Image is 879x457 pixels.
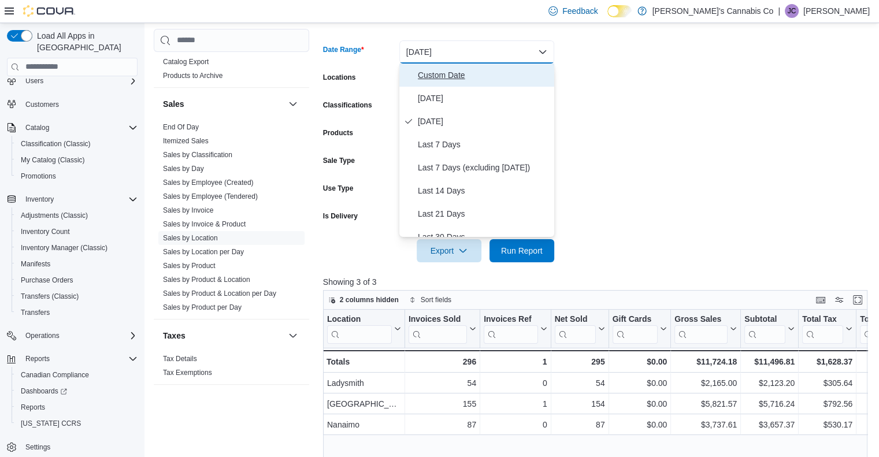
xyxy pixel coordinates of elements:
[788,4,796,18] span: JC
[21,97,138,112] span: Customers
[21,419,81,428] span: [US_STATE] CCRS
[21,259,50,269] span: Manifests
[12,383,142,399] a: Dashboards
[744,314,795,343] button: Subtotal
[418,91,550,105] span: [DATE]
[323,184,353,193] label: Use Type
[163,165,204,173] a: Sales by Day
[163,123,199,131] a: End Of Day
[418,68,550,82] span: Custom Date
[327,418,401,432] div: Nanaimo
[21,98,64,112] a: Customers
[163,289,276,298] a: Sales by Product & Location per Day
[674,418,737,432] div: $3,737.61
[607,17,608,18] span: Dark Mode
[25,443,50,452] span: Settings
[163,303,242,311] a: Sales by Product per Day
[484,314,537,343] div: Invoices Ref
[163,330,284,341] button: Taxes
[802,376,852,390] div: $305.64
[21,74,48,88] button: Users
[21,387,67,396] span: Dashboards
[154,120,309,319] div: Sales
[612,376,667,390] div: $0.00
[163,354,197,363] span: Tax Details
[163,234,218,242] a: Sales by Location
[803,4,870,18] p: [PERSON_NAME]
[21,155,85,165] span: My Catalog (Classic)
[424,239,474,262] span: Export
[163,220,246,229] span: Sales by Invoice & Product
[814,293,828,307] button: Keyboard shortcuts
[163,206,213,214] a: Sales by Invoice
[163,303,242,312] span: Sales by Product per Day
[323,101,372,110] label: Classifications
[163,220,246,228] a: Sales by Invoice & Product
[409,418,476,432] div: 87
[16,241,138,255] span: Inventory Manager (Classic)
[327,314,392,343] div: Location
[12,256,142,272] button: Manifests
[163,276,250,284] a: Sales by Product & Location
[16,384,138,398] span: Dashboards
[612,314,667,343] button: Gift Cards
[16,289,138,303] span: Transfers (Classic)
[554,314,595,343] div: Net Sold
[399,64,554,237] div: Select listbox
[154,352,309,384] div: Taxes
[25,331,60,340] span: Operations
[286,97,300,111] button: Sales
[612,314,658,325] div: Gift Cards
[16,225,138,239] span: Inventory Count
[554,314,604,343] button: Net Sold
[554,355,604,369] div: 295
[16,209,138,222] span: Adjustments (Classic)
[744,397,795,411] div: $5,716.24
[21,308,50,317] span: Transfers
[163,57,209,66] span: Catalog Export
[21,276,73,285] span: Purchase Orders
[163,72,222,80] a: Products to Archive
[802,314,843,343] div: Total Tax
[409,355,476,369] div: 296
[674,355,737,369] div: $11,724.18
[12,136,142,152] button: Classification (Classic)
[21,227,70,236] span: Inventory Count
[832,293,846,307] button: Display options
[25,354,50,363] span: Reports
[418,230,550,244] span: Last 30 Days
[418,138,550,151] span: Last 7 Days
[21,352,54,366] button: Reports
[16,400,138,414] span: Reports
[21,370,89,380] span: Canadian Compliance
[163,261,216,270] span: Sales by Product
[21,121,138,135] span: Catalog
[25,195,54,204] span: Inventory
[484,376,547,390] div: 0
[25,123,49,132] span: Catalog
[16,368,94,382] a: Canadian Compliance
[652,4,774,18] p: [PERSON_NAME]'s Cannabis Co
[421,295,451,304] span: Sort fields
[16,289,83,303] a: Transfers (Classic)
[21,440,55,454] a: Settings
[744,314,785,343] div: Subtotal
[612,355,667,369] div: $0.00
[163,151,232,159] a: Sales by Classification
[21,329,64,343] button: Operations
[2,96,142,113] button: Customers
[327,397,401,411] div: [GEOGRAPHIC_DATA]
[16,273,78,287] a: Purchase Orders
[323,211,358,221] label: Is Delivery
[16,209,92,222] a: Adjustments (Classic)
[23,5,75,17] img: Cova
[607,5,632,17] input: Dark Mode
[163,262,216,270] a: Sales by Product
[484,397,547,411] div: 1
[21,352,138,366] span: Reports
[16,417,138,430] span: Washington CCRS
[163,247,244,257] span: Sales by Location per Day
[16,400,50,414] a: Reports
[851,293,865,307] button: Enter fullscreen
